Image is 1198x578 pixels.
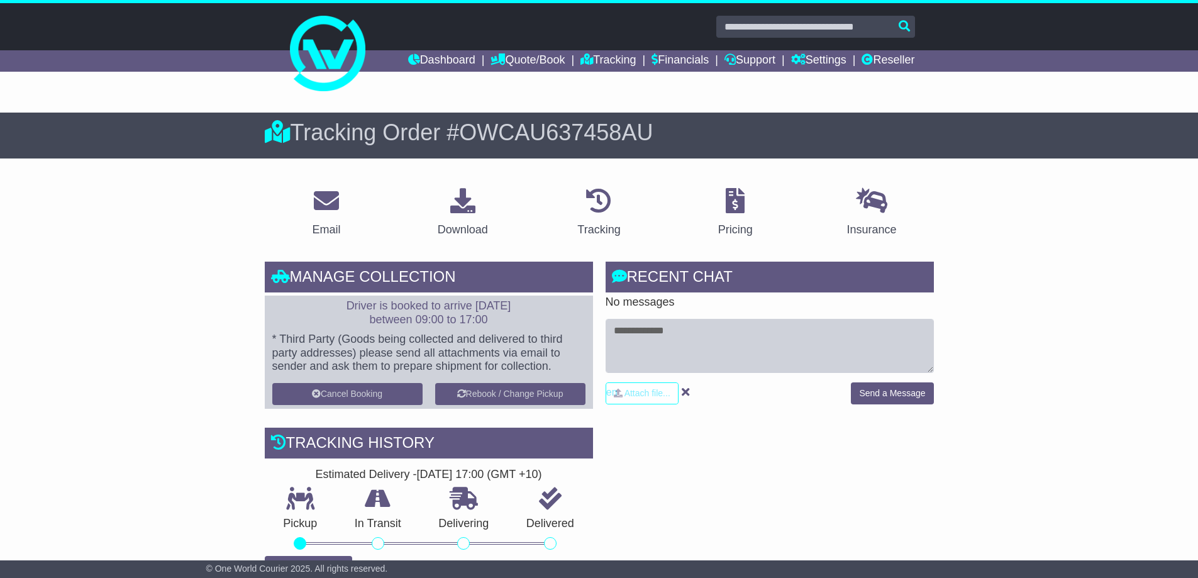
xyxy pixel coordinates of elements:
[847,221,897,238] div: Insurance
[336,517,420,531] p: In Transit
[459,119,653,145] span: OWCAU637458AU
[839,184,905,243] a: Insurance
[304,184,348,243] a: Email
[435,383,585,405] button: Rebook / Change Pickup
[420,517,508,531] p: Delivering
[265,468,593,482] div: Estimated Delivery -
[206,564,388,574] span: © One World Courier 2025. All rights reserved.
[652,50,709,72] a: Financials
[710,184,761,243] a: Pricing
[430,184,496,243] a: Download
[265,428,593,462] div: Tracking history
[569,184,628,243] a: Tracking
[265,517,336,531] p: Pickup
[577,221,620,238] div: Tracking
[491,50,565,72] a: Quote/Book
[791,50,846,72] a: Settings
[718,221,753,238] div: Pricing
[606,262,934,296] div: RECENT CHAT
[408,50,475,72] a: Dashboard
[265,119,934,146] div: Tracking Order #
[862,50,914,72] a: Reseller
[272,299,585,326] p: Driver is booked to arrive [DATE] between 09:00 to 17:00
[507,517,593,531] p: Delivered
[851,382,933,404] button: Send a Message
[438,221,488,238] div: Download
[312,221,340,238] div: Email
[724,50,775,72] a: Support
[417,468,542,482] div: [DATE] 17:00 (GMT +10)
[606,296,934,309] p: No messages
[272,333,585,374] p: * Third Party (Goods being collected and delivered to third party addresses) please send all atta...
[265,262,593,296] div: Manage collection
[265,556,352,578] button: View Full Tracking
[580,50,636,72] a: Tracking
[272,383,423,405] button: Cancel Booking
